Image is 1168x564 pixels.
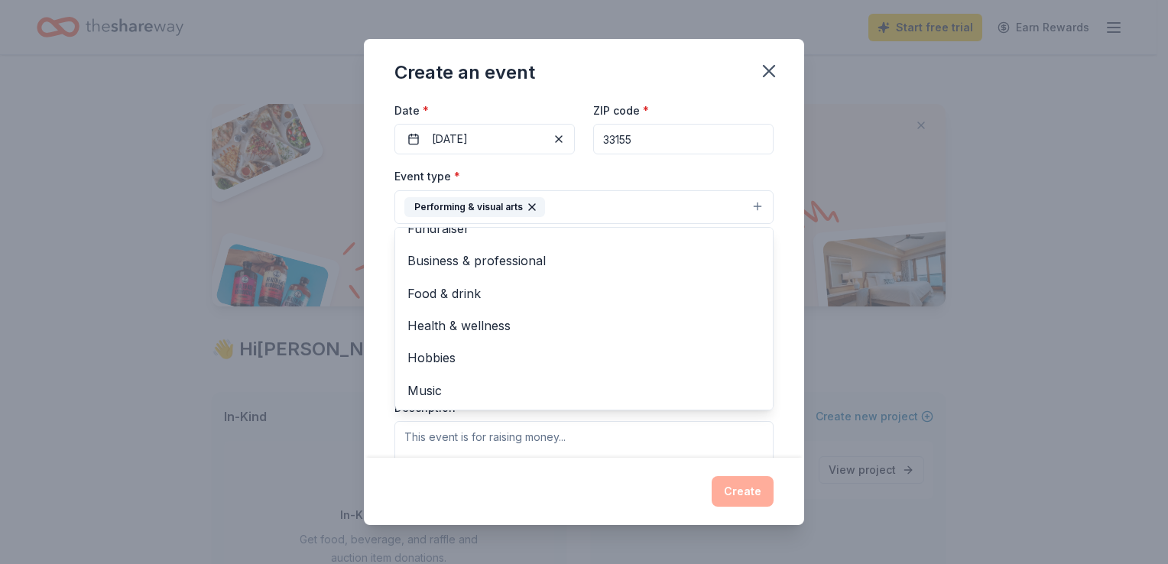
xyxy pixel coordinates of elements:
[407,381,761,400] span: Music
[394,227,774,410] div: Performing & visual arts
[407,316,761,335] span: Health & wellness
[407,348,761,368] span: Hobbies
[394,190,774,224] button: Performing & visual arts
[404,197,545,217] div: Performing & visual arts
[407,284,761,303] span: Food & drink
[407,219,761,238] span: Fundraiser
[407,251,761,271] span: Business & professional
